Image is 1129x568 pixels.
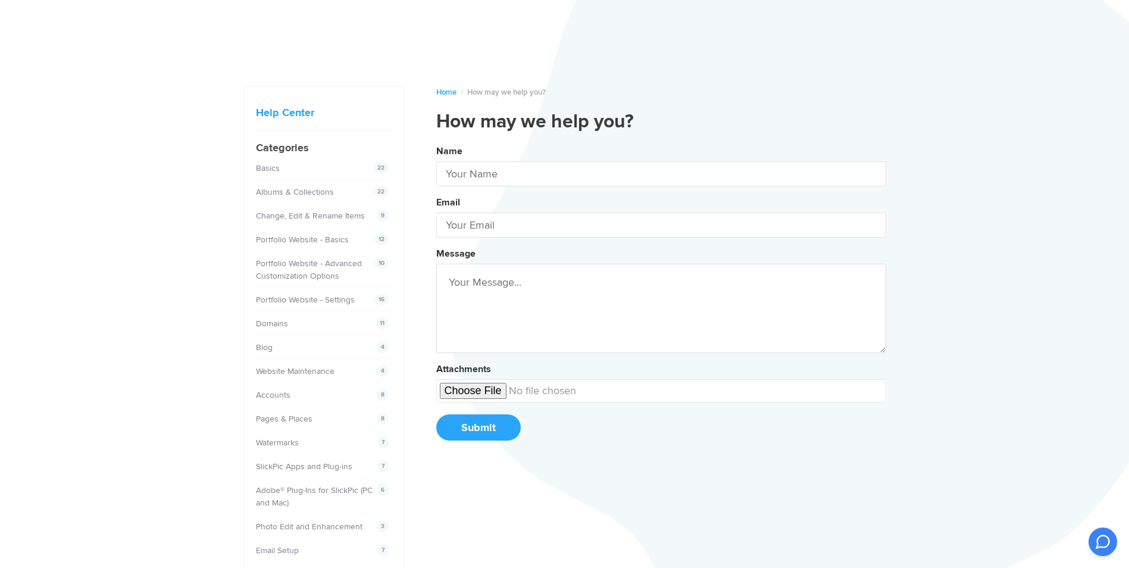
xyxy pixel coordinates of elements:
a: Portfolio Website - Settings [256,295,355,305]
span: How may we help you? [467,88,546,97]
button: NameEmailMessageAttachmentsSubmit [436,141,886,453]
a: Adobe® Plug-Ins for SlickPic (PC and Mac) [256,485,373,508]
a: Home [436,88,456,97]
a: Domains [256,319,288,329]
span: 10 [374,257,389,269]
a: Basics [256,163,280,173]
span: 3 [377,520,389,532]
h1: How may we help you? [436,110,886,134]
a: Albums & Collections [256,187,334,197]
span: 8 [377,413,389,425]
h4: Categories [256,140,392,156]
a: Change, Edit & Rename Items [256,211,365,221]
span: 4 [377,365,389,377]
span: 7 [377,436,389,448]
a: Blog [256,342,273,352]
span: 9 [377,210,389,221]
span: 8 [377,389,389,401]
button: Submit [436,414,521,441]
a: Pages & Places [256,414,312,424]
a: Email Setup [256,545,299,555]
span: 22 [373,186,389,198]
label: Attachments [436,363,491,375]
span: 22 [373,162,389,174]
a: Accounts [256,390,290,400]
input: Your Email [436,213,886,238]
span: 11 [376,317,389,329]
span: 7 [377,460,389,472]
span: 7 [377,544,389,556]
a: Website Maintenance [256,366,334,376]
label: Name [436,145,462,157]
span: 12 [374,233,389,245]
a: Portfolio Website - Advanced Customization Options [256,258,362,281]
span: / [461,88,463,97]
span: 6 [377,484,389,496]
span: 4 [377,341,389,353]
a: Watermarks [256,438,299,448]
span: 16 [374,294,389,305]
a: Photo Edit and Enhancement [256,522,362,532]
label: Email [436,196,460,208]
input: Your Name [436,161,886,186]
input: undefined [436,379,886,402]
a: Help Center [256,106,314,119]
label: Message [436,248,476,260]
a: SlickPic Apps and Plug-ins [256,461,352,472]
a: Portfolio Website - Basics [256,235,349,245]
